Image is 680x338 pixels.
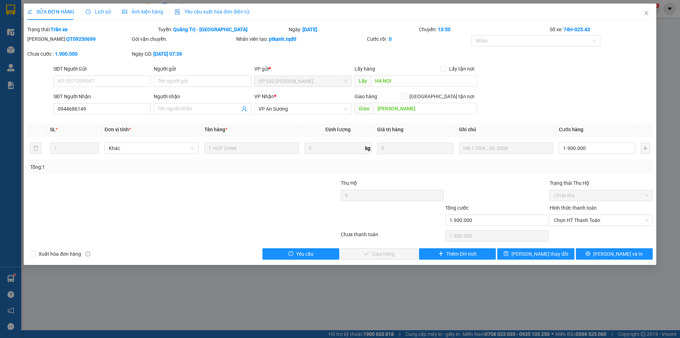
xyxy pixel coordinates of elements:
[104,127,131,132] span: Đơn vị tính
[296,250,313,258] span: Yêu cầu
[563,27,590,32] b: 74H-025.43
[445,205,469,211] span: Tổng cước
[355,75,371,87] span: Lấy
[438,27,450,32] b: 13:50
[27,35,130,43] div: [PERSON_NAME]:
[109,143,194,154] span: Khác
[53,65,151,73] div: SĐT Người Gửi
[593,250,643,258] span: [PERSON_NAME] và In
[122,9,163,15] span: Ảnh kiện hàng
[55,51,78,57] b: 1.900.000
[456,123,556,137] th: Ghi chú
[355,103,373,114] span: Giao
[242,106,247,112] span: user-add
[51,27,68,32] b: Trên xe
[204,143,299,154] input: VD: Bàn, Ghế
[636,4,656,23] button: Close
[554,190,648,201] span: Chưa thu
[27,50,130,58] div: Chưa cước :
[85,251,90,256] span: info-circle
[585,251,590,257] span: printer
[86,9,91,14] span: clock-circle
[204,127,227,132] span: Tên hàng
[36,250,84,258] span: Xuất hóa đơn hàng
[641,143,650,154] button: plus
[302,27,317,32] b: [DATE]
[236,35,365,43] div: Nhân viên tạo:
[132,50,235,58] div: Ngày GD:
[550,179,653,187] div: Trạng thái Thu Hộ
[446,65,477,73] span: Lấy tận nơi
[269,36,296,42] b: ptkanh.tqdtl
[459,143,553,154] input: Ghi Chú
[364,143,372,154] span: kg
[259,76,347,87] span: VP 330 Lê Duẫn
[157,26,288,33] div: Tuyến:
[288,26,419,33] div: Ngày:
[644,10,649,16] span: close
[504,251,509,257] span: save
[30,143,41,154] button: delete
[50,127,56,132] span: SL
[355,66,375,72] span: Lấy hàng
[549,26,653,33] div: Số xe:
[175,9,249,15] span: Yêu cầu xuất hóa đơn điện tử
[153,51,182,57] b: [DATE] 07:39
[446,250,476,258] span: Thêm ĐH mới
[389,36,392,42] b: 0
[340,231,444,243] div: Chưa thanh toán
[554,215,648,226] span: Chọn HT Thanh Toán
[175,9,180,15] img: icon
[86,9,111,15] span: Lịch sử
[407,93,477,100] span: [GEOGRAPHIC_DATA] tận nơi
[288,251,293,257] span: exclamation-circle
[550,205,597,211] label: Hình thức thanh toán
[341,248,418,260] button: checkGiao hàng
[262,248,339,260] button: exclamation-circleYêu cầu
[66,36,96,42] b: QT09250699
[254,94,274,99] span: VP Nhận
[27,9,32,14] span: edit
[497,248,574,260] button: save[PERSON_NAME] thay đổi
[559,127,583,132] span: Cước hàng
[371,75,477,87] input: Dọc đường
[27,9,74,15] span: SỬA ĐƠN HÀNG
[438,251,443,257] span: plus
[377,127,403,132] span: Giá trị hàng
[154,93,251,100] div: Người nhận
[418,26,549,33] div: Chuyến:
[341,180,357,186] span: Thu Hộ
[122,9,127,14] span: picture
[173,27,248,32] b: Quảng Trị - [GEOGRAPHIC_DATA]
[355,94,377,99] span: Giao hàng
[30,163,262,171] div: Tổng: 1
[325,127,351,132] span: Định lượng
[259,104,347,114] span: VP An Sương
[511,250,568,258] span: [PERSON_NAME] thay đổi
[132,35,235,43] div: Gói vận chuyển:
[576,248,653,260] button: printer[PERSON_NAME] và In
[254,65,352,73] div: VP gửi
[367,35,470,43] div: Cước rồi :
[373,103,477,114] input: Dọc đường
[419,248,496,260] button: plusThêm ĐH mới
[53,93,151,100] div: SĐT Người Nhận
[377,143,453,154] input: 0
[27,26,157,33] div: Trạng thái:
[154,65,251,73] div: Người gửi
